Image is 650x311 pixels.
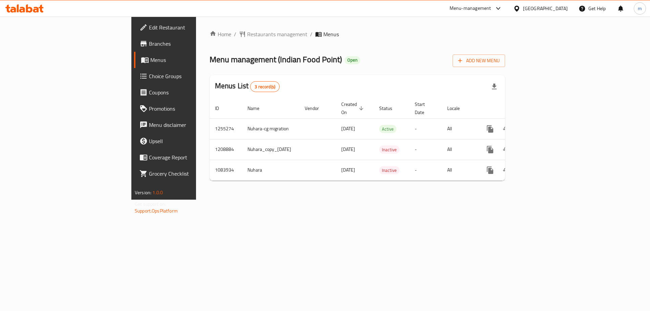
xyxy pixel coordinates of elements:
[482,162,498,178] button: more
[135,200,166,208] span: Get support on:
[149,137,235,145] span: Upsell
[482,141,498,158] button: more
[242,160,299,180] td: Nuhara
[409,139,442,160] td: -
[498,121,515,137] button: Change Status
[242,118,299,139] td: Nuhara-cg migration
[638,5,642,12] span: m
[453,54,505,67] button: Add New Menu
[134,19,240,36] a: Edit Restaurant
[442,118,477,139] td: All
[242,139,299,160] td: Nuhara_copy_[DATE]
[379,125,396,133] span: Active
[134,68,240,84] a: Choice Groups
[149,88,235,96] span: Coupons
[458,57,500,65] span: Add New Menu
[134,133,240,149] a: Upsell
[247,104,268,112] span: Name
[215,104,228,112] span: ID
[149,153,235,161] span: Coverage Report
[134,101,240,117] a: Promotions
[450,4,491,13] div: Menu-management
[150,56,235,64] span: Menus
[305,104,328,112] span: Vendor
[210,30,505,38] nav: breadcrumb
[442,160,477,180] td: All
[409,118,442,139] td: -
[345,57,360,63] span: Open
[379,146,399,154] span: Inactive
[149,23,235,31] span: Edit Restaurant
[341,100,366,116] span: Created On
[345,56,360,64] div: Open
[379,166,399,174] span: Inactive
[210,98,552,181] table: enhanced table
[149,72,235,80] span: Choice Groups
[251,84,279,90] span: 3 record(s)
[152,188,163,197] span: 1.0.0
[341,165,355,174] span: [DATE]
[341,145,355,154] span: [DATE]
[409,160,442,180] td: -
[134,149,240,165] a: Coverage Report
[379,104,401,112] span: Status
[310,30,312,38] li: /
[498,141,515,158] button: Change Status
[523,5,568,12] div: [GEOGRAPHIC_DATA]
[134,36,240,52] a: Branches
[477,98,552,119] th: Actions
[210,52,342,67] span: Menu management ( Indian Food Point )
[442,139,477,160] td: All
[134,165,240,182] a: Grocery Checklist
[247,30,307,38] span: Restaurants management
[149,40,235,48] span: Branches
[486,79,502,95] div: Export file
[149,105,235,113] span: Promotions
[498,162,515,178] button: Change Status
[341,124,355,133] span: [DATE]
[149,170,235,178] span: Grocery Checklist
[250,81,280,92] div: Total records count
[134,52,240,68] a: Menus
[379,146,399,154] div: Inactive
[323,30,339,38] span: Menus
[134,117,240,133] a: Menu disclaimer
[215,81,280,92] h2: Menus List
[135,188,151,197] span: Version:
[135,206,178,215] a: Support.OpsPlatform
[149,121,235,129] span: Menu disclaimer
[482,121,498,137] button: more
[239,30,307,38] a: Restaurants management
[415,100,434,116] span: Start Date
[447,104,469,112] span: Locale
[134,84,240,101] a: Coupons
